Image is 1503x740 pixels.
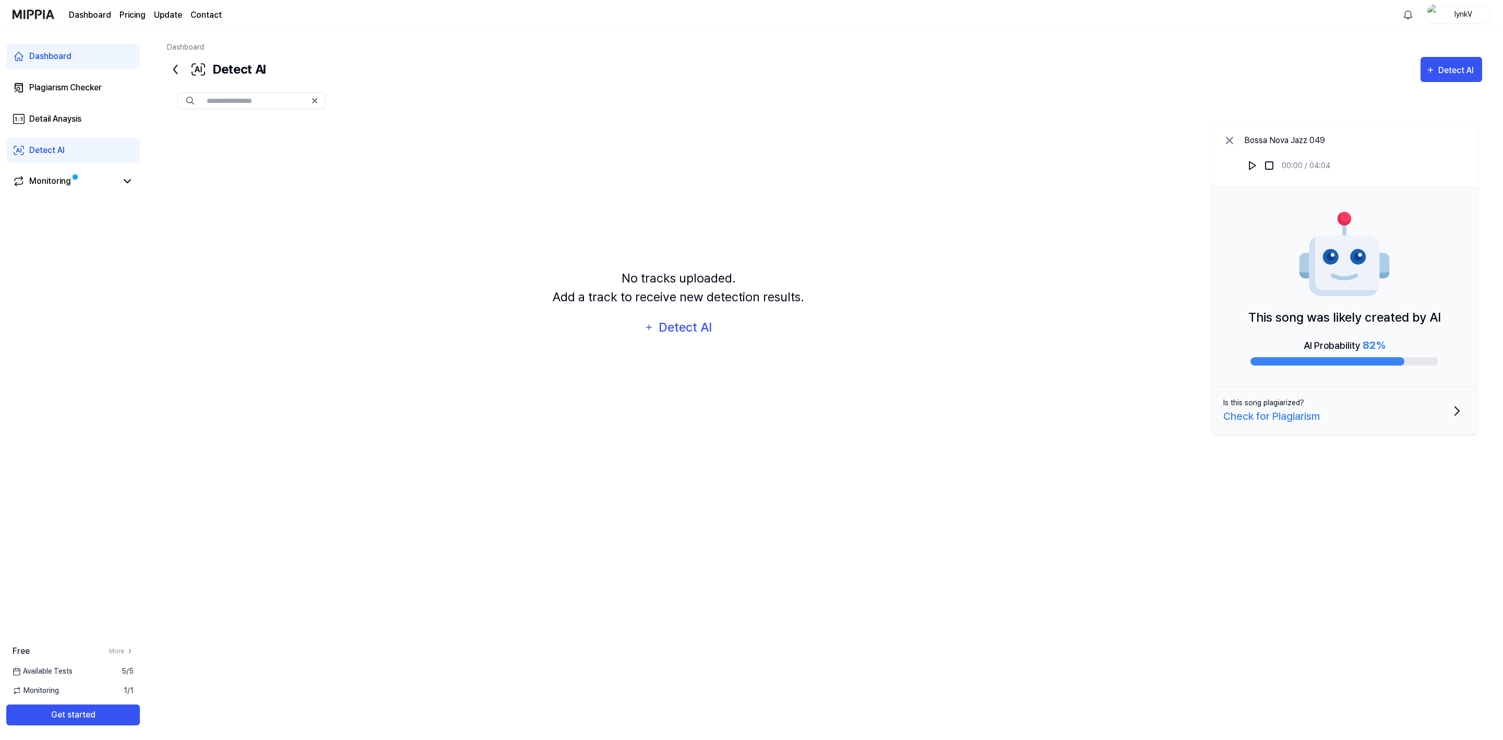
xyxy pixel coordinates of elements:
[109,647,134,656] a: More
[122,666,134,677] span: 5 / 5
[657,318,713,337] div: Detect AI
[13,666,73,677] span: Available Tests
[1402,8,1414,21] img: 알림
[553,269,804,307] div: No tracks uploaded. Add a track to receive new detection results.
[124,685,134,696] span: 1 / 1
[1223,408,1320,424] div: Check for Plagiarism
[1427,4,1440,25] img: profile
[6,44,140,69] a: Dashboard
[167,43,204,51] a: Dashboard
[29,175,71,187] div: Monitoring
[1247,160,1258,171] img: play
[154,9,182,21] a: Update
[29,81,102,94] div: Plagiarism Checker
[186,97,194,105] img: Search
[6,138,140,163] a: Detect AI
[1443,8,1484,20] div: lynkV
[6,75,140,100] a: Plagiarism Checker
[1264,160,1274,171] img: stop
[13,175,117,187] a: Monitoring
[29,113,81,125] div: Detail Anaysis
[1304,337,1385,353] div: AI Probability
[1424,6,1490,24] button: profilelynkV
[69,9,111,21] a: Dashboard
[638,315,719,340] button: Detect AI
[1223,397,1304,408] div: Is this song plagiarized?
[13,645,30,657] span: Free
[120,9,146,21] a: Pricing
[6,107,140,132] a: Detail Anaysis
[1244,134,1330,147] div: Bossa Nova Jazz 049
[1421,57,1482,82] button: Detect AI
[6,704,140,725] button: Get started
[29,144,65,157] div: Detect AI
[167,57,266,82] div: Detect AI
[1282,160,1330,171] div: 00:00 / 04:04
[1297,208,1391,302] img: AI
[13,685,59,696] span: Monitoring
[1211,387,1478,434] button: Is this song plagiarized?Check for Plagiarism
[1363,339,1385,351] span: 82 %
[1248,308,1441,327] p: This song was likely created by AI
[190,9,222,21] a: Contact
[29,50,71,63] div: Dashboard
[1438,64,1477,77] div: Detect AI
